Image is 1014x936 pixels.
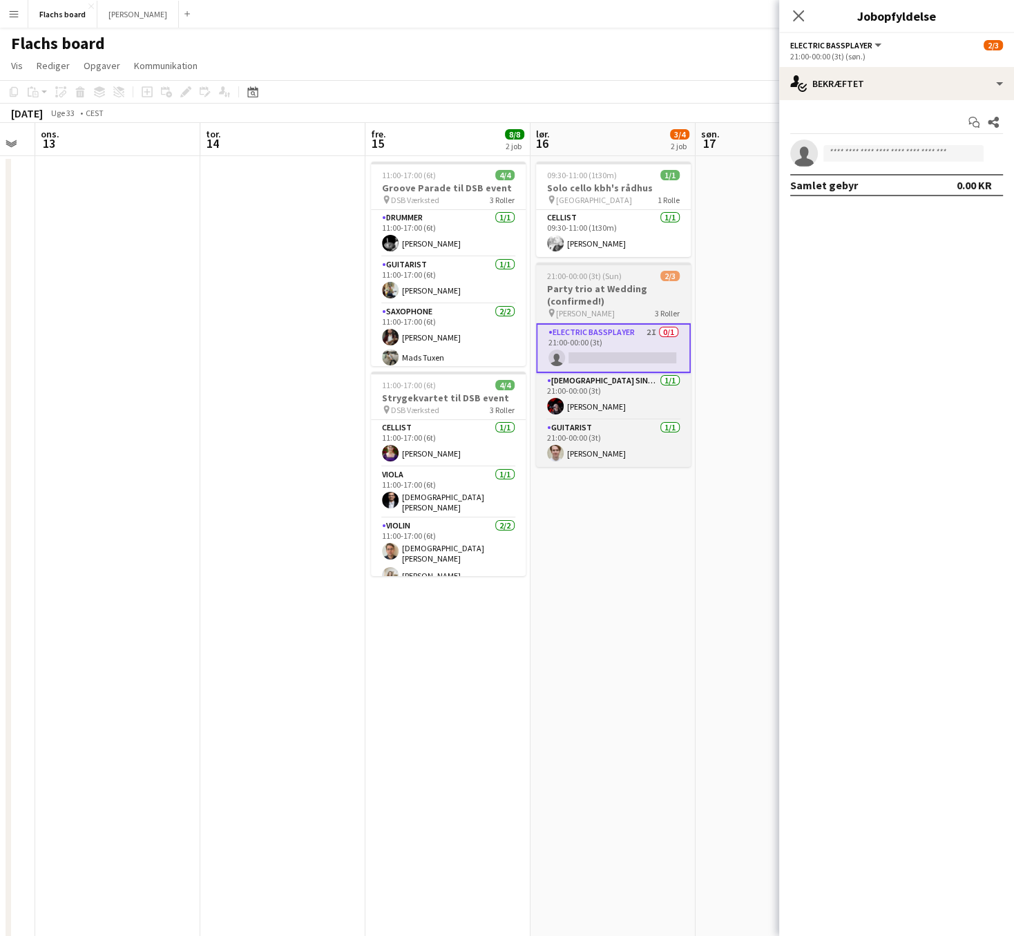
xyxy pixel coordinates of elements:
[556,308,615,318] span: [PERSON_NAME]
[534,135,550,151] span: 16
[86,108,104,118] div: CEST
[790,51,1003,61] div: 21:00-00:00 (3t) (søn.)
[11,59,23,72] span: Vis
[505,129,524,140] span: 8/8
[206,128,221,140] span: tor.
[536,162,691,257] app-job-card: 09:30-11:00 (1t30m)1/1Solo cello kbh's rådhus [GEOGRAPHIC_DATA]1 RolleCellist1/109:30-11:00 (1t30...
[78,57,126,75] a: Opgaver
[536,323,691,373] app-card-role: Electric Bassplayer2I0/121:00-00:00 (3t)
[495,170,515,180] span: 4/4
[371,420,526,467] app-card-role: Cellist1/111:00-17:00 (6t)[PERSON_NAME]
[371,372,526,576] app-job-card: 11:00-17:00 (6t)4/4Strygekvartet til DSB event DSB Værksted3 RollerCellist1/111:00-17:00 (6t)[PER...
[957,178,992,192] div: 0.00 KR
[655,308,680,318] span: 3 Roller
[371,392,526,404] h3: Strygekvartet til DSB event
[31,57,75,75] a: Rediger
[547,271,622,281] span: 21:00-00:00 (3t) (Sun)
[28,1,97,28] button: Flachs board
[369,135,386,151] span: 15
[391,195,439,205] span: DSB Værksted
[128,57,203,75] a: Kommunikation
[779,7,1014,25] h3: Jobopfyldelse
[11,33,105,54] h1: Flachs board
[382,170,436,180] span: 11:00-17:00 (6t)
[660,271,680,281] span: 2/3
[506,141,524,151] div: 2 job
[790,178,858,192] div: Samlet gebyr
[37,59,70,72] span: Rediger
[371,467,526,518] app-card-role: Viola1/111:00-17:00 (6t)[DEMOGRAPHIC_DATA][PERSON_NAME]
[536,210,691,257] app-card-role: Cellist1/109:30-11:00 (1t30m)[PERSON_NAME]
[660,170,680,180] span: 1/1
[84,59,120,72] span: Opgaver
[39,135,59,151] span: 13
[204,135,221,151] span: 14
[6,57,28,75] a: Vis
[670,129,689,140] span: 3/4
[701,128,720,140] span: søn.
[371,162,526,366] app-job-card: 11:00-17:00 (6t)4/4Groove Parade til DSB event DSB Værksted3 RollerDrummer1/111:00-17:00 (6t)[PER...
[658,195,680,205] span: 1 Rolle
[490,195,515,205] span: 3 Roller
[495,380,515,390] span: 4/4
[382,380,436,390] span: 11:00-17:00 (6t)
[984,40,1003,50] span: 2/3
[547,170,617,180] span: 09:30-11:00 (1t30m)
[536,262,691,467] app-job-card: 21:00-00:00 (3t) (Sun)2/3Party trio at Wedding (confirmed!) [PERSON_NAME]3 RollerElectric Basspla...
[536,283,691,307] h3: Party trio at Wedding (confirmed!)
[371,128,386,140] span: fre.
[371,304,526,371] app-card-role: Saxophone2/211:00-17:00 (6t)[PERSON_NAME]Mads Tuxen
[371,210,526,257] app-card-role: Drummer1/111:00-17:00 (6t)[PERSON_NAME]
[371,182,526,194] h3: Groove Parade til DSB event
[97,1,179,28] button: [PERSON_NAME]
[490,405,515,415] span: 3 Roller
[790,40,872,50] span: Electric Bassplayer
[536,420,691,467] app-card-role: Guitarist1/121:00-00:00 (3t)[PERSON_NAME]
[536,128,550,140] span: lør.
[41,128,59,140] span: ons.
[391,405,439,415] span: DSB Værksted
[11,106,43,120] div: [DATE]
[134,59,198,72] span: Kommunikation
[371,518,526,589] app-card-role: Violin2/211:00-17:00 (6t)[DEMOGRAPHIC_DATA][PERSON_NAME][PERSON_NAME]
[699,135,720,151] span: 17
[556,195,632,205] span: [GEOGRAPHIC_DATA]
[536,182,691,194] h3: Solo cello kbh's rådhus
[46,108,80,118] span: Uge 33
[790,40,883,50] button: Electric Bassplayer
[536,373,691,420] app-card-role: [DEMOGRAPHIC_DATA] Singer1/121:00-00:00 (3t)[PERSON_NAME]
[671,141,689,151] div: 2 job
[371,257,526,304] app-card-role: Guitarist1/111:00-17:00 (6t)[PERSON_NAME]
[779,67,1014,100] div: Bekræftet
